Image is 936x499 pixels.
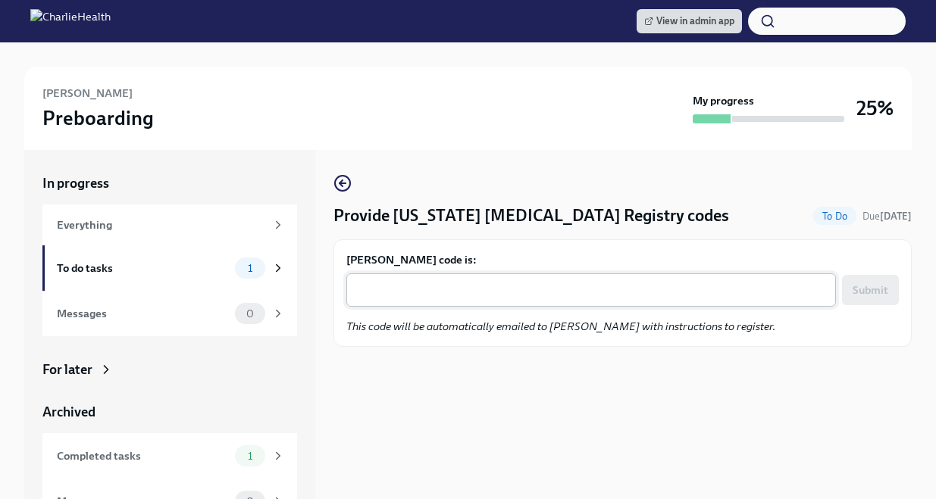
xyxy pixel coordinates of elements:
[57,448,229,464] div: Completed tasks
[346,252,899,267] label: [PERSON_NAME] code is:
[644,14,734,29] span: View in admin app
[862,209,912,223] span: August 29th, 2025 08:00
[42,433,297,479] a: Completed tasks1
[42,104,154,132] h3: Preboarding
[42,403,297,421] a: Archived
[880,211,912,222] strong: [DATE]
[239,451,261,462] span: 1
[57,305,229,322] div: Messages
[693,93,754,108] strong: My progress
[42,245,297,291] a: To do tasks1
[42,174,297,192] a: In progress
[57,217,265,233] div: Everything
[42,291,297,336] a: Messages0
[856,95,894,122] h3: 25%
[239,263,261,274] span: 1
[237,308,263,320] span: 0
[333,204,729,227] h4: Provide [US_STATE] [MEDICAL_DATA] Registry codes
[862,211,912,222] span: Due
[42,204,297,245] a: Everything
[42,360,297,379] a: For later
[30,9,111,33] img: CharlieHealth
[813,211,856,222] span: To Do
[57,260,229,276] div: To do tasks
[42,360,92,379] div: For later
[637,9,742,33] a: View in admin app
[346,320,775,333] em: This code will be automatically emailed to [PERSON_NAME] with instructions to register.
[42,85,133,101] h6: [PERSON_NAME]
